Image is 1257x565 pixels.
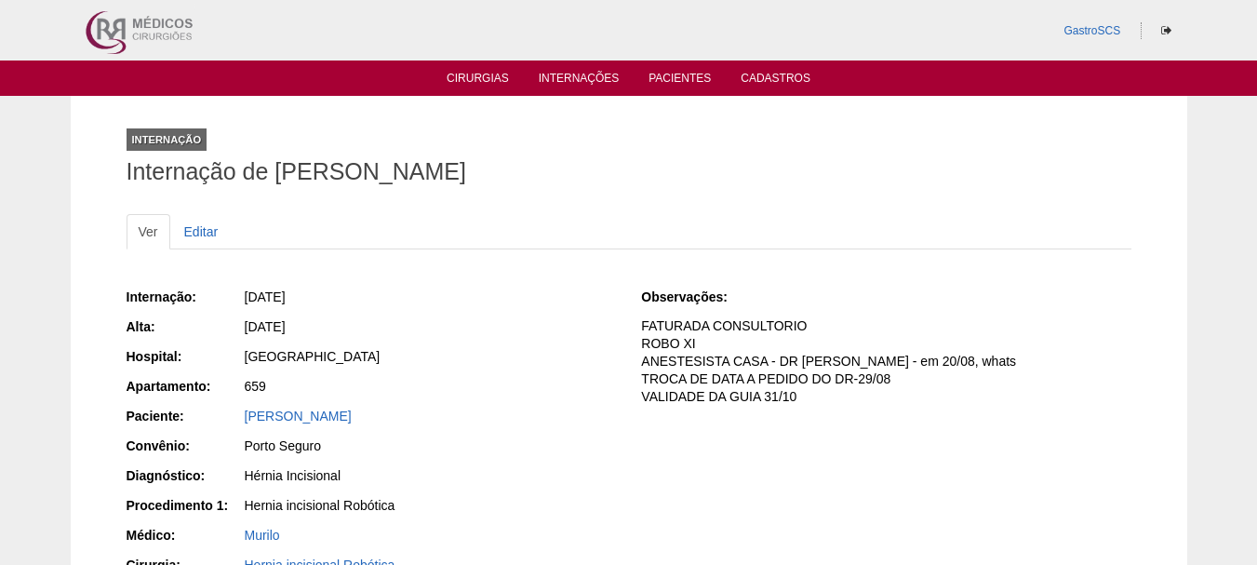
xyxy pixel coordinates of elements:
div: Hospital: [127,347,243,366]
a: Pacientes [649,72,711,90]
div: Alta: [127,317,243,336]
a: Internações [539,72,620,90]
div: Observações: [641,288,757,306]
div: Diagnóstico: [127,466,243,485]
div: [GEOGRAPHIC_DATA] [245,347,616,366]
div: Hernia incisional Robótica [245,496,616,515]
div: Internação: [127,288,243,306]
div: Apartamento: [127,377,243,396]
a: Editar [172,214,231,249]
a: GastroSCS [1063,24,1120,37]
p: FATURADA CONSULTORIO ROBO XI ANESTESISTA CASA - DR [PERSON_NAME] - em 20/08, whats TROCA DE DATA ... [641,317,1130,405]
div: Hérnia Incisional [245,466,616,485]
div: Médico: [127,526,243,545]
a: Ver [127,214,170,249]
div: Convênio: [127,437,243,455]
h1: Internação de [PERSON_NAME] [127,160,1131,183]
div: Internação [127,128,207,151]
a: Cadastros [741,72,810,90]
i: Sair [1161,25,1171,36]
a: Murilo [245,528,280,543]
span: [DATE] [245,319,286,334]
div: Porto Seguro [245,437,616,455]
a: Cirurgias [447,72,509,90]
div: Procedimento 1: [127,496,243,515]
div: Paciente: [127,407,243,425]
a: [PERSON_NAME] [245,409,352,424]
span: [DATE] [245,289,286,304]
div: 659 [245,377,616,396]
